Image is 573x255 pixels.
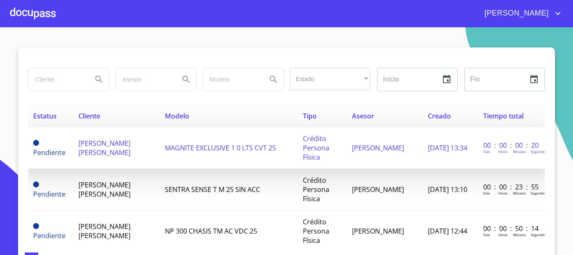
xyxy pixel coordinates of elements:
[290,68,370,90] div: ​
[165,226,257,236] span: NP 300 CHASIS TM AC VDC 25
[78,222,130,240] span: [PERSON_NAME] [PERSON_NAME]
[33,181,39,187] span: Pendiente
[303,176,329,203] span: Crédito Persona Física
[29,68,86,91] input: search
[303,111,317,121] span: Tipo
[303,217,329,245] span: Crédito Persona Física
[428,226,467,236] span: [DATE] 12:44
[33,140,39,146] span: Pendiente
[483,232,490,237] p: Dias
[303,134,329,162] span: Crédito Persona Física
[78,180,130,199] span: [PERSON_NAME] [PERSON_NAME]
[483,191,490,195] p: Dias
[89,69,109,89] button: Search
[531,191,546,195] p: Segundos
[78,111,100,121] span: Cliente
[478,7,553,20] span: [PERSON_NAME]
[483,149,490,154] p: Dias
[165,185,260,194] span: SENTRA SENSE T M 25 SIN ACC
[531,232,546,237] p: Segundos
[352,226,404,236] span: [PERSON_NAME]
[498,149,508,154] p: Horas
[33,189,65,199] span: Pendiente
[513,149,526,154] p: Minutos
[33,231,65,240] span: Pendiente
[263,69,284,89] button: Search
[203,68,260,91] input: search
[352,143,404,152] span: [PERSON_NAME]
[165,111,189,121] span: Modelo
[428,111,451,121] span: Creado
[428,185,467,194] span: [DATE] 13:10
[78,139,130,157] span: [PERSON_NAME] [PERSON_NAME]
[165,143,276,152] span: MAGNITE EXCLUSIVE 1 0 LTS CVT 25
[483,224,540,233] p: 00 : 00 : 50 : 14
[498,232,508,237] p: Horas
[116,68,173,91] input: search
[428,143,467,152] span: [DATE] 13:34
[33,223,39,229] span: Pendiente
[483,111,524,121] span: Tiempo total
[33,148,65,157] span: Pendiente
[483,182,540,192] p: 00 : 00 : 23 : 55
[352,111,374,121] span: Asesor
[513,191,526,195] p: Minutos
[513,232,526,237] p: Minutos
[176,69,196,89] button: Search
[33,111,57,121] span: Estatus
[483,141,540,150] p: 00 : 00 : 00 : 20
[352,185,404,194] span: [PERSON_NAME]
[498,191,508,195] p: Horas
[531,149,546,154] p: Segundos
[478,7,563,20] button: account of current user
